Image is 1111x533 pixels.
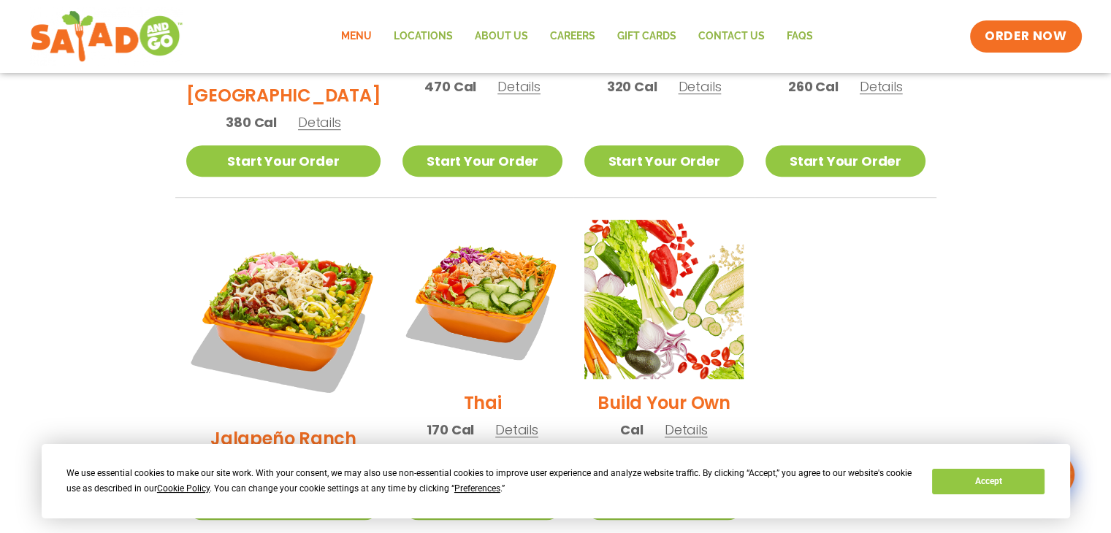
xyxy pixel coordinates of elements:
span: Preferences [454,483,500,494]
a: Start Your Order [584,145,744,177]
h2: Thai [464,390,502,415]
span: ORDER NOW [985,28,1066,45]
a: About Us [464,20,539,53]
a: GIFT CARDS [606,20,687,53]
button: Accept [932,469,1045,494]
h2: [GEOGRAPHIC_DATA] [186,83,381,108]
div: We use essential cookies to make our site work. With your consent, we may also use non-essential ... [66,466,915,496]
nav: Menu [330,20,824,53]
span: Details [497,77,541,96]
a: Start Your Order [766,145,925,177]
span: Cookie Policy [157,483,210,494]
div: Cookie Consent Prompt [42,444,1070,518]
span: Cal [620,420,643,440]
span: 260 Cal [788,77,839,96]
span: 380 Cal [226,112,277,132]
a: Start Your Order [402,145,562,177]
a: Start Your Order [186,145,381,177]
span: 320 Cal [607,77,657,96]
a: ORDER NOW [970,20,1081,53]
img: Product photo for Jalapeño Ranch Salad [186,220,381,415]
img: Product photo for Build Your Own [584,220,744,379]
a: Menu [330,20,383,53]
a: Contact Us [687,20,776,53]
span: Details [860,77,903,96]
h2: Jalapeño Ranch [210,426,356,451]
img: Product photo for Thai Salad [402,220,562,379]
a: FAQs [776,20,824,53]
a: Locations [383,20,464,53]
img: new-SAG-logo-768×292 [30,7,184,66]
span: 470 Cal [424,77,476,96]
span: Details [298,113,341,131]
span: Details [678,77,721,96]
a: Careers [539,20,606,53]
span: Details [495,421,538,439]
span: Details [665,421,708,439]
span: 170 Cal [427,420,474,440]
h2: Build Your Own [598,390,730,415]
